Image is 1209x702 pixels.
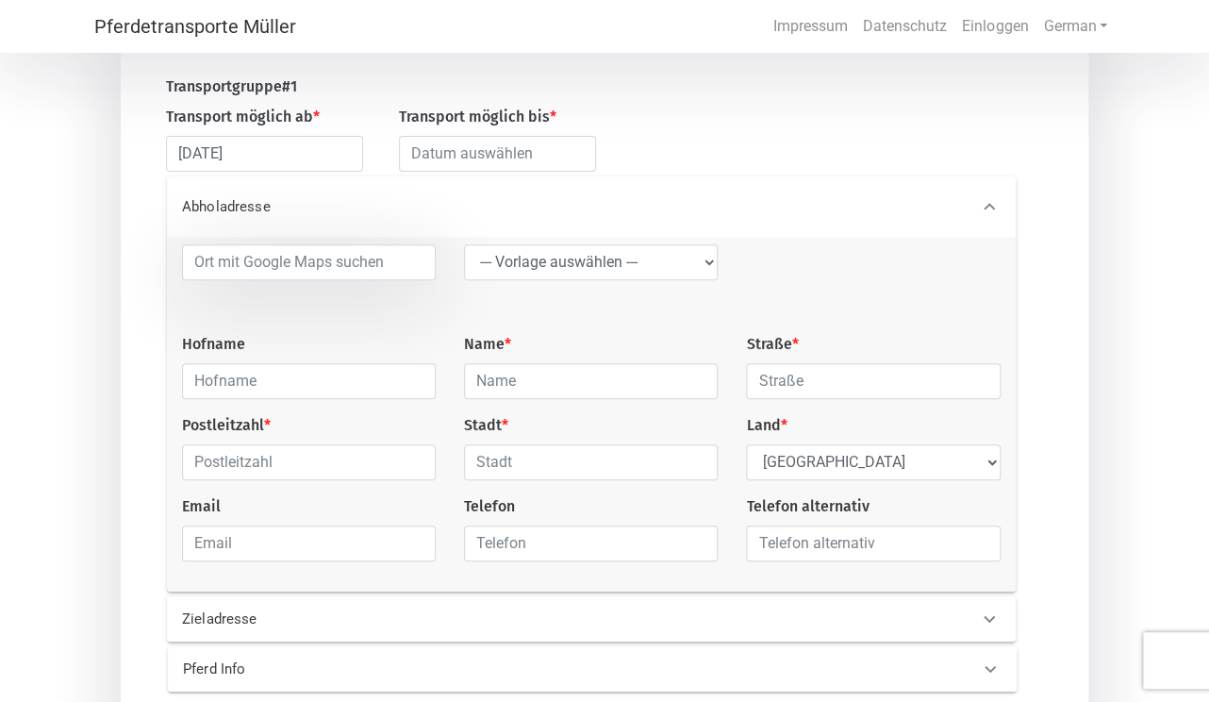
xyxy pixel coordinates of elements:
[167,596,1016,642] div: Zieladresse
[746,526,1000,561] input: Telefon alternativ
[399,106,556,128] label: Transport möglich bis
[182,196,546,218] p: Abholadresse
[464,444,718,480] input: Stadt
[746,414,787,437] label: Land
[182,609,546,630] p: Zieladresse
[166,106,320,128] label: Transport möglich ab
[183,659,547,680] p: Pferd Info
[746,333,798,356] label: Straße
[182,526,436,561] input: Email
[182,333,245,356] label: Hofname
[182,444,436,480] input: Postleitzahl
[954,8,1035,45] a: Einloggen
[166,75,297,98] label: Transportgruppe # 1
[182,495,221,518] label: Email
[464,495,515,518] label: Telefon
[399,136,596,172] input: Datum auswählen
[464,526,718,561] input: Telefon
[167,237,1016,592] div: Abholadresse
[166,136,363,172] input: Datum auswählen
[168,646,1017,692] div: Pferd Info
[464,333,511,356] label: Name
[464,414,508,437] label: Stadt
[464,363,718,399] input: Name
[182,414,271,437] label: Postleitzahl
[94,8,296,45] a: Pferdetransporte Müller
[182,244,436,280] input: Ort mit Google Maps suchen
[746,363,1000,399] input: Straße
[855,8,954,45] a: Datenschutz
[1035,8,1115,45] a: German
[766,8,855,45] a: Impressum
[746,495,869,518] label: Telefon alternativ
[182,363,436,399] input: Hofname
[167,176,1016,237] div: Abholadresse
